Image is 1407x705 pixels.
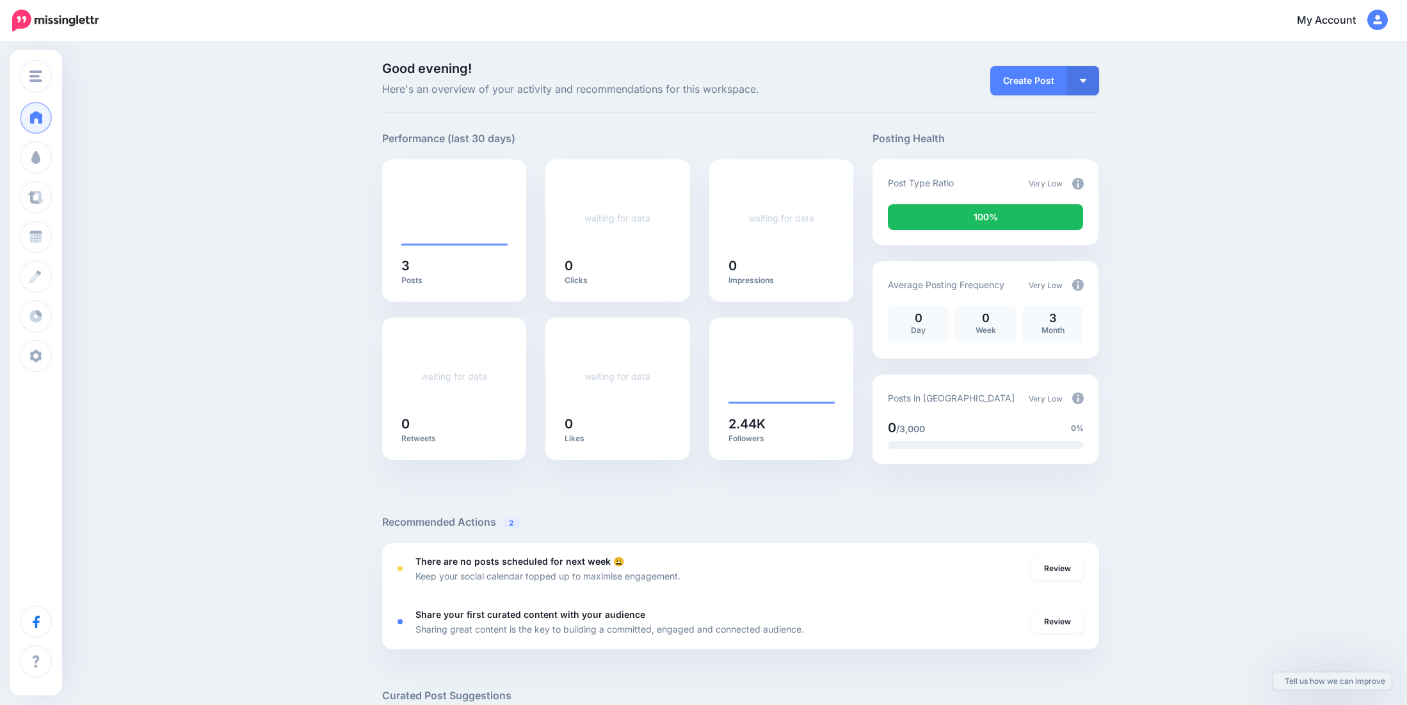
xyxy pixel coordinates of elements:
[748,213,814,223] a: waiting for data
[728,275,835,286] p: Impressions
[896,423,925,434] span: /3,000
[29,70,42,82] img: menu.png
[1273,672,1392,690] a: Tell us how we can improve
[1071,422,1084,435] span: 0%
[990,66,1067,95] a: Create Post
[961,312,1009,324] p: 0
[894,312,942,324] p: 0
[584,213,650,223] a: waiting for data
[872,131,1098,147] h5: Posting Health
[1029,179,1063,188] span: Very Low
[401,434,508,444] p: Retweets
[565,434,671,444] p: Likes
[1029,312,1077,324] p: 3
[888,204,1083,230] div: 100% of your posts in the last 30 days were manually created (i.e. were not from Drip Campaigns o...
[565,259,671,272] h5: 0
[888,391,1015,405] p: Posts in [GEOGRAPHIC_DATA]
[415,569,680,583] p: Keep your social calendar topped up to maximise engagement.
[382,514,1099,530] h5: Recommended Actions
[1041,325,1065,335] span: Month
[415,609,645,620] b: Share your first curated content with your audience
[382,131,515,147] h5: Performance (last 30 days)
[565,417,671,430] h5: 0
[1072,178,1084,190] img: info-circle-grey.png
[1072,393,1084,404] img: info-circle-grey.png
[1080,79,1086,83] img: arrow-down-white.png
[888,175,954,190] p: Post Type Ratio
[415,622,804,636] p: Sharing great content is the key to building a committed, engaged and connected audience.
[1284,5,1388,36] a: My Account
[888,420,896,435] span: 0
[398,566,403,571] div: <div class='status-dot small red margin-right'></div>Error
[382,61,472,76] span: Good evening!
[1072,279,1084,291] img: info-circle-grey.png
[565,275,671,286] p: Clicks
[1029,394,1063,403] span: Very Low
[728,434,835,444] p: Followers
[1031,557,1084,580] a: Review
[401,259,508,272] h5: 3
[382,688,1099,704] h5: Curated Post Suggestions
[382,81,854,98] span: Here's an overview of your activity and recommendations for this workspace.
[12,10,99,31] img: Missinglettr
[976,325,996,335] span: Week
[888,277,1004,292] p: Average Posting Frequency
[415,556,624,567] b: There are no posts scheduled for next week 😩
[1029,280,1063,290] span: Very Low
[421,371,487,382] a: waiting for data
[398,619,403,624] div: <div class='status-dot small red margin-right'></div>Error
[1031,610,1084,633] a: Review
[401,417,508,430] h5: 0
[728,417,835,430] h5: 2.44K
[502,517,520,529] span: 2
[911,325,926,335] span: Day
[728,259,835,272] h5: 0
[584,371,650,382] a: waiting for data
[401,275,508,286] p: Posts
